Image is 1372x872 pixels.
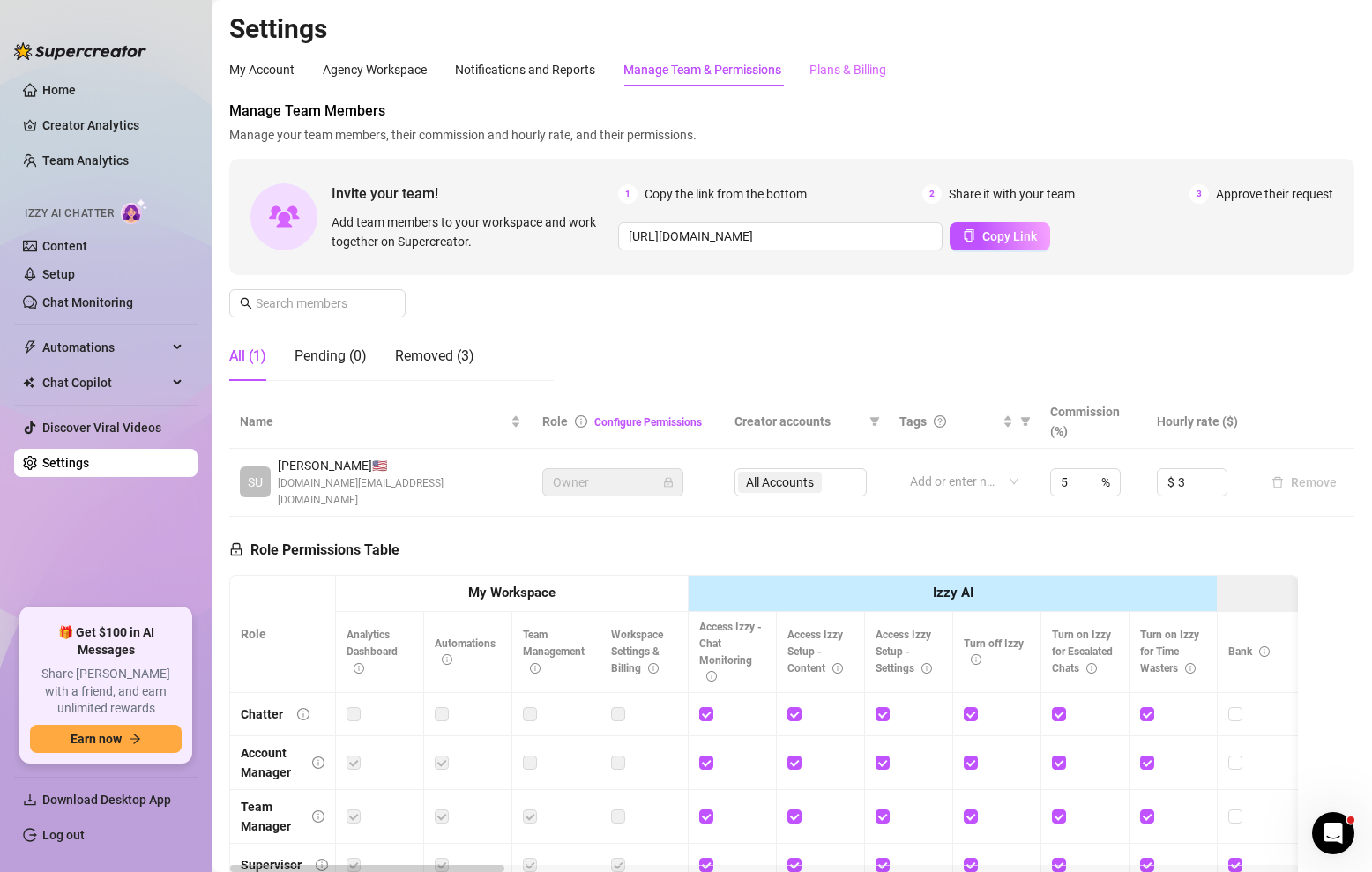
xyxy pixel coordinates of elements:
span: Automations [42,333,168,361]
span: 🎁 Get $100 in AI Messages [30,624,182,659]
span: Izzy AI Chatter [25,205,114,222]
strong: My Workspace [468,585,556,600]
strong: Izzy AI [933,585,973,600]
span: info-circle [832,663,843,674]
th: Hourly rate ($) [1146,395,1254,449]
span: lock [229,542,243,556]
span: info-circle [971,654,981,665]
span: arrow-right [129,733,141,745]
a: Team Analytics [42,153,129,168]
img: logo-BBDzfeDw.svg [14,42,146,60]
div: Agency Workspace [323,60,427,79]
span: 1 [618,184,638,204]
span: Download Desktop App [42,793,171,807]
a: Creator Analytics [42,111,183,139]
span: Earn now [71,732,122,746]
span: Access Izzy Setup - Settings [876,629,932,674]
input: Search members [256,294,381,313]
span: Turn off Izzy [964,637,1024,667]
a: Settings [42,456,89,470]
th: Role [230,576,336,693]
span: info-circle [1185,663,1196,674]
span: info-circle [297,708,309,720]
span: question-circle [934,415,946,428]
span: info-circle [706,671,717,682]
iframe: Intercom live chat [1312,812,1354,854]
span: info-circle [921,663,932,674]
span: Copy Link [982,229,1037,243]
span: info-circle [312,756,324,769]
span: [DOMAIN_NAME][EMAIL_ADDRESS][DOMAIN_NAME] [278,475,521,509]
span: Copy the link from the bottom [645,184,807,204]
a: Chat Monitoring [42,295,133,309]
img: AI Chatter [121,198,148,224]
span: Turn on Izzy for Time Wasters [1140,629,1199,674]
span: Workspace Settings & Billing [611,629,663,674]
span: info-circle [354,663,364,674]
span: Turn on Izzy for Escalated Chats [1052,629,1113,674]
span: filter [866,408,884,435]
span: Name [240,412,507,431]
a: Configure Permissions [594,416,702,429]
div: Plans & Billing [809,60,886,79]
div: Pending (0) [295,346,367,367]
span: info-circle [530,663,541,674]
span: copy [963,229,975,242]
div: All (1) [229,346,266,367]
a: Home [42,83,76,97]
span: Owner [553,469,673,496]
a: Setup [42,267,75,281]
a: Log out [42,828,85,842]
span: Approve their request [1216,184,1333,204]
button: Remove [1264,472,1344,493]
span: Role [542,414,568,429]
span: Analytics Dashboard [347,629,398,674]
span: SU [248,473,263,492]
span: info-circle [575,415,587,428]
span: info-circle [442,654,452,665]
span: Automations [435,637,496,667]
span: Bank [1228,645,1270,658]
span: filter [1017,408,1034,435]
div: Account Manager [241,743,298,782]
span: Access Izzy - Chat Monitoring [699,621,762,683]
div: Notifications and Reports [455,60,595,79]
span: info-circle [648,663,659,674]
div: Team Manager [241,797,298,836]
div: My Account [229,60,295,79]
button: Copy Link [950,222,1050,250]
span: Add team members to your workspace and work together on Supercreator. [332,212,611,251]
span: search [240,297,252,309]
th: Name [229,395,532,449]
span: Team Management [523,629,585,674]
span: Share it with your team [949,184,1075,204]
a: Content [42,239,87,253]
a: Discover Viral Videos [42,421,161,435]
span: info-circle [312,810,324,823]
span: Invite your team! [332,183,618,205]
span: info-circle [316,859,328,871]
span: Manage Team Members [229,101,1354,122]
span: Creator accounts [734,412,862,431]
img: Chat Copilot [23,376,34,389]
span: lock [663,477,674,488]
span: 2 [922,184,942,204]
span: Share [PERSON_NAME] with a friend, and earn unlimited rewards [30,666,182,718]
span: Access Izzy Setup - Content [787,629,843,674]
span: filter [869,416,880,427]
span: 3 [1189,184,1209,204]
span: filter [1020,416,1031,427]
span: info-circle [1086,663,1097,674]
h2: Settings [229,12,1354,46]
span: Manage your team members, their commission and hourly rate, and their permissions. [229,125,1354,145]
div: Manage Team & Permissions [623,60,781,79]
span: download [23,793,37,807]
span: info-circle [1259,646,1270,657]
span: Tags [899,412,927,431]
th: Commission (%) [1040,395,1147,449]
span: Chat Copilot [42,369,168,397]
h5: Role Permissions Table [229,540,399,561]
div: Removed (3) [395,346,474,367]
span: [PERSON_NAME] 🇺🇸 [278,456,521,475]
span: thunderbolt [23,340,37,354]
